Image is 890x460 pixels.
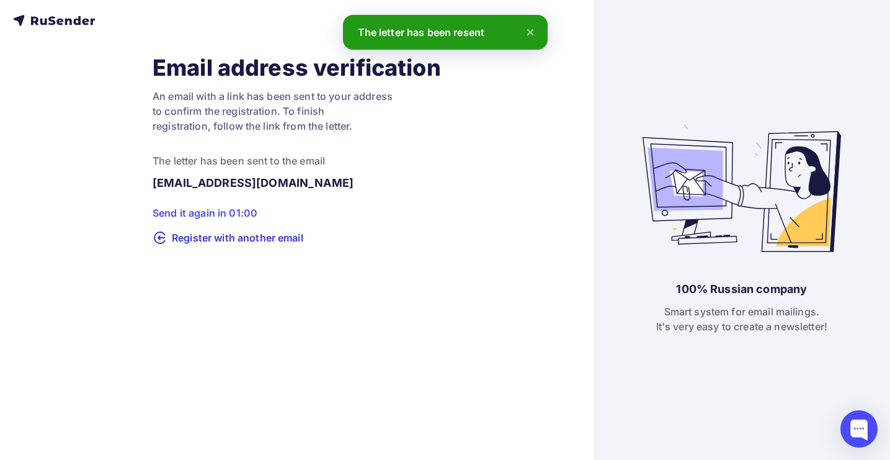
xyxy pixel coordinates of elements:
[153,153,441,168] div: The letter has been sent to the email
[656,304,827,334] div: Smart system for email mailings. It's very easy to create a newsletter!
[676,282,807,297] div: 100% Russian company
[153,54,441,81] h1: Email address verification
[172,230,303,245] span: Register with another email
[153,176,441,191] div: [EMAIL_ADDRESS][DOMAIN_NAME]
[153,89,441,133] div: An email with a link has been sent to your address to confirm the registration. To finish registr...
